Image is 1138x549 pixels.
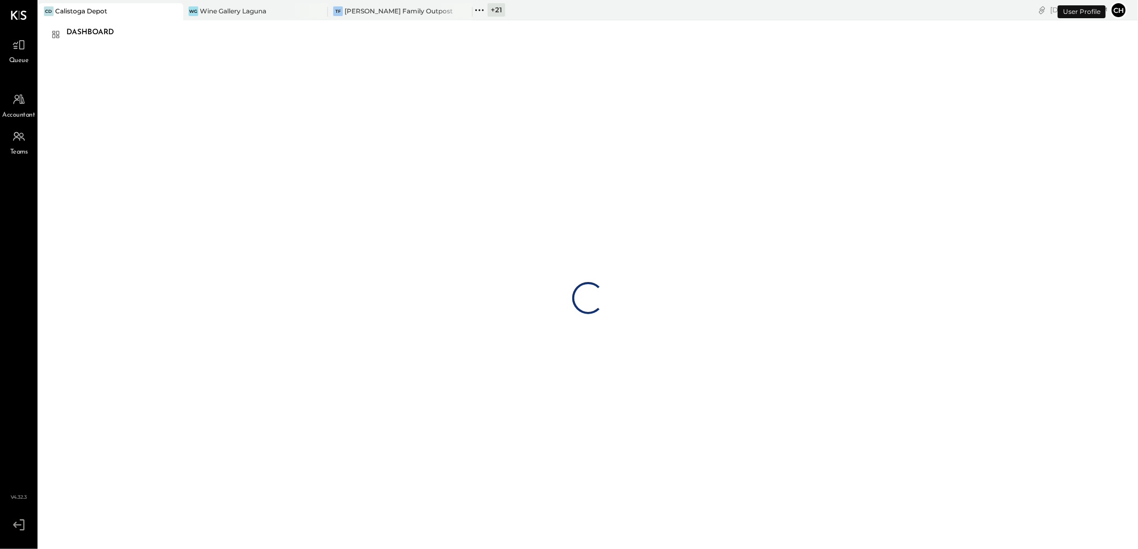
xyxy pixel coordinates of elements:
div: [DATE] [1050,5,1107,15]
span: Accountant [3,111,35,120]
div: Wine Gallery Laguna [200,6,266,16]
button: Ch [1110,2,1127,19]
div: Calistoga Depot [55,6,107,16]
a: Queue [1,35,37,66]
div: CD [44,6,54,16]
div: copy link [1037,4,1047,16]
span: Teams [10,148,28,157]
div: Dashboard [66,24,125,41]
a: Teams [1,126,37,157]
span: Queue [9,56,29,66]
a: Accountant [1,89,37,120]
div: WG [189,6,198,16]
div: [PERSON_NAME] Family Outpost [345,6,453,16]
div: + 21 [488,3,505,17]
div: TF [333,6,343,16]
div: User Profile [1058,5,1106,18]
